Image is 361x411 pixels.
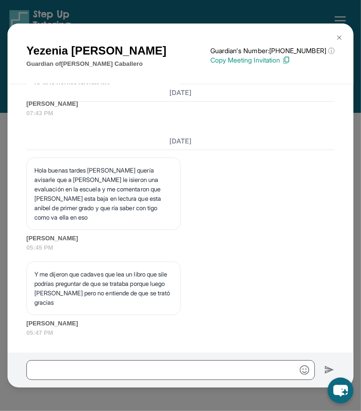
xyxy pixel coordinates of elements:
img: Copy Icon [282,56,290,64]
h3: [DATE] [26,136,335,146]
p: Copy Meeting Invitation [210,55,335,65]
span: ⓘ [328,46,335,55]
span: [PERSON_NAME] [26,319,335,328]
span: 07:43 PM [26,109,335,118]
p: Guardian of [PERSON_NAME] Caballero [26,59,167,69]
img: Send icon [324,364,335,375]
span: [PERSON_NAME] [26,99,335,109]
h3: [DATE] [26,88,335,97]
button: chat-button [328,378,353,403]
p: Y me dijeron que cadaves que lea un libro que sile podrías preguntar de que se trataba porque lue... [34,269,173,307]
span: 05:45 PM [26,243,335,253]
h1: Yezenia [PERSON_NAME] [26,42,167,59]
p: Guardian's Number: [PHONE_NUMBER] [210,46,335,55]
span: 05:47 PM [26,328,335,338]
p: Hola buenas tardes [PERSON_NAME] quería avisarle que a [PERSON_NAME] le isieron una evaluación en... [34,166,173,222]
img: Emoji [300,365,309,375]
img: Close Icon [336,34,343,41]
span: [PERSON_NAME] [26,234,335,243]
